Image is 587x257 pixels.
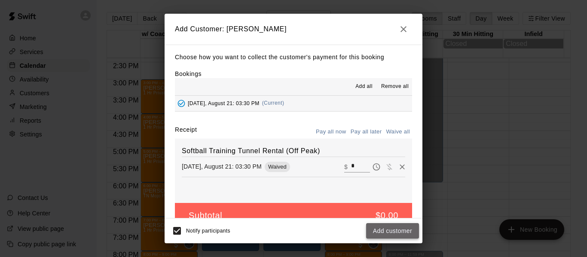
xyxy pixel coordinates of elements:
[175,52,412,63] p: Choose how you want to collect the customer's payment for this booking
[396,160,409,173] button: Remove
[175,96,412,112] button: Added - Collect Payment[DATE], August 21: 03:30 PM(Current)
[175,97,188,110] button: Added - Collect Payment
[189,210,222,221] h5: Subtotal
[188,100,260,106] span: [DATE], August 21: 03:30 PM
[265,163,290,170] span: Waived
[381,82,409,91] span: Remove all
[383,163,396,170] span: Waive payment
[175,70,202,77] label: Bookings
[165,14,422,45] h2: Add Customer: [PERSON_NAME]
[384,125,412,139] button: Waive all
[349,125,384,139] button: Pay all later
[175,125,197,139] label: Receipt
[186,228,230,234] span: Notify participants
[262,100,284,106] span: (Current)
[314,125,349,139] button: Pay all now
[182,145,405,157] h6: Softball Training Tunnel Rental (Off Peak)
[182,162,262,171] p: [DATE], August 21: 03:30 PM
[370,163,383,170] span: Pay later
[350,80,378,94] button: Add all
[376,210,398,221] h5: $0.00
[355,82,373,91] span: Add all
[366,223,419,239] button: Add customer
[344,163,348,171] p: $
[378,80,412,94] button: Remove all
